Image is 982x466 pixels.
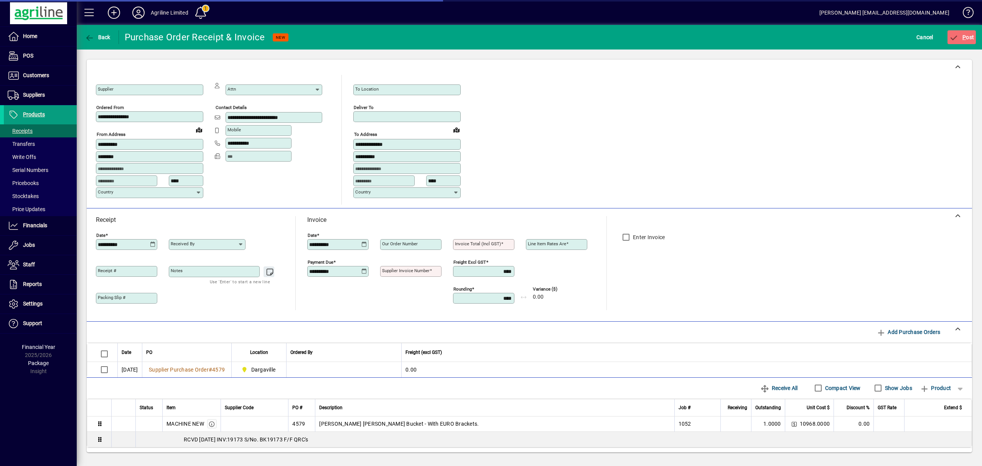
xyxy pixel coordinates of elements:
[4,46,77,66] a: POS
[4,275,77,294] a: Reports
[98,189,113,195] mat-label: Country
[85,34,110,40] span: Back
[151,7,188,19] div: Agriline Limited
[679,403,690,412] span: Job #
[382,268,430,273] mat-label: Supplier invoice number
[949,34,974,40] span: ost
[847,403,870,412] span: Discount %
[23,53,33,59] span: POS
[4,294,77,314] a: Settings
[450,124,463,136] a: View on map
[957,2,972,26] a: Knowledge Base
[4,255,77,274] a: Staff
[944,403,962,412] span: Extend $
[819,7,949,19] div: [PERSON_NAME] [EMAIL_ADDRESS][DOMAIN_NAME]
[22,344,55,350] span: Financial Year
[136,436,972,443] div: RCVD [DATE] INV:19173 S/No. BK19173 F/F QRC's
[800,420,830,428] span: 10968.0000
[877,326,940,338] span: Add Purchase Orders
[166,403,176,412] span: Item
[251,366,276,373] span: Dargaville
[4,86,77,105] a: Suppliers
[962,34,966,40] span: P
[210,277,270,286] mat-hint: Use 'Enter' to start a new line
[382,241,418,246] mat-label: Our order number
[308,259,333,265] mat-label: Payment due
[401,362,972,377] td: 0.00
[171,268,183,273] mat-label: Notes
[319,403,343,412] span: Description
[824,384,861,392] label: Compact View
[126,6,151,20] button: Profile
[209,367,212,373] span: #
[4,150,77,164] a: Write Offs
[883,384,912,392] label: Show Jobs
[455,241,501,246] mat-label: Invoice Total (incl GST)
[4,137,77,150] a: Transfers
[807,403,830,412] span: Unit Cost $
[405,348,442,357] span: Freight (excl GST)
[4,314,77,333] a: Support
[405,348,962,357] div: Freight (excl GST)
[239,365,278,374] span: Dargaville
[83,30,112,44] button: Back
[146,365,227,374] a: Supplier Purchase Order#4579
[23,33,37,39] span: Home
[28,360,49,366] span: Package
[631,233,665,241] label: Enter Invoice
[528,241,566,246] mat-label: Line item rates are
[834,416,873,432] td: 0.00
[212,367,225,373] span: 4579
[171,241,194,246] mat-label: Received by
[23,92,45,98] span: Suppliers
[98,268,116,273] mat-label: Receipt #
[193,124,205,136] a: View on map
[23,281,42,287] span: Reports
[789,418,800,429] button: Change Price Levels
[125,31,265,43] div: Purchase Order Receipt & Invoice
[290,348,313,357] span: Ordered By
[916,31,933,43] span: Cancel
[102,6,126,20] button: Add
[227,127,241,132] mat-label: Mobile
[453,259,486,265] mat-label: Freight excl GST
[8,167,48,173] span: Serial Numbers
[8,180,39,186] span: Pricebooks
[914,30,935,44] button: Cancel
[873,325,943,339] button: Add Purchase Orders
[8,154,36,160] span: Write Offs
[4,177,77,190] a: Pricebooks
[117,362,142,377] td: [DATE]
[453,286,472,292] mat-label: Rounding
[23,320,42,326] span: Support
[728,403,747,412] span: Receiving
[4,190,77,203] a: Stocktakes
[4,27,77,46] a: Home
[4,216,77,235] a: Financials
[23,222,47,228] span: Financials
[757,381,801,395] button: Receive All
[149,367,209,373] span: Supplier Purchase Order
[77,30,119,44] app-page-header-button: Back
[751,416,785,432] td: 1.0000
[96,105,124,110] mat-label: Ordered from
[225,403,254,412] span: Supplier Code
[533,294,544,300] span: 0.00
[8,141,35,147] span: Transfers
[250,348,268,357] span: Location
[920,382,951,394] span: Product
[878,403,896,412] span: GST Rate
[4,66,77,85] a: Customers
[122,348,138,357] div: Date
[292,403,302,412] span: PO #
[98,295,125,300] mat-label: Packing Slip #
[916,381,955,395] button: Product
[947,30,976,44] button: Post
[760,382,797,394] span: Receive All
[276,35,285,40] span: NEW
[23,261,35,268] span: Staff
[146,348,227,357] div: PO
[98,86,114,92] mat-label: Supplier
[288,416,315,432] td: 4579
[533,287,579,292] span: Variance ($)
